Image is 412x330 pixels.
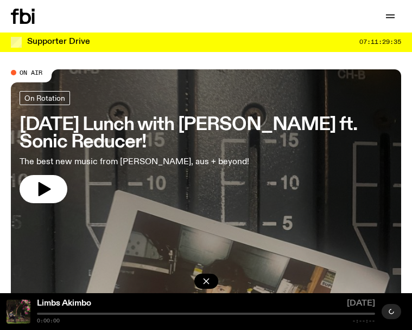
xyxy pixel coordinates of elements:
span: [DATE] [347,300,375,310]
a: Limbs Akimbo [37,299,91,308]
span: -:--:-- [352,318,375,323]
span: On Rotation [24,94,65,102]
a: [DATE] Lunch with [PERSON_NAME] ft. Sonic Reducer!The best new music from [PERSON_NAME], aus + be... [20,91,392,203]
a: On Rotation [20,91,70,105]
span: 07:11:29:35 [359,39,401,45]
img: Jackson sits at an outdoor table, legs crossed and gazing at a black and brown dog also sitting a... [7,300,30,323]
h3: [DATE] Lunch with [PERSON_NAME] ft. Sonic Reducer! [20,116,392,151]
h3: Supporter Drive [27,38,90,46]
span: On Air [20,69,42,76]
p: The best new music from [PERSON_NAME], aus + beyond! [20,156,297,169]
span: 0:00:00 [37,318,60,323]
